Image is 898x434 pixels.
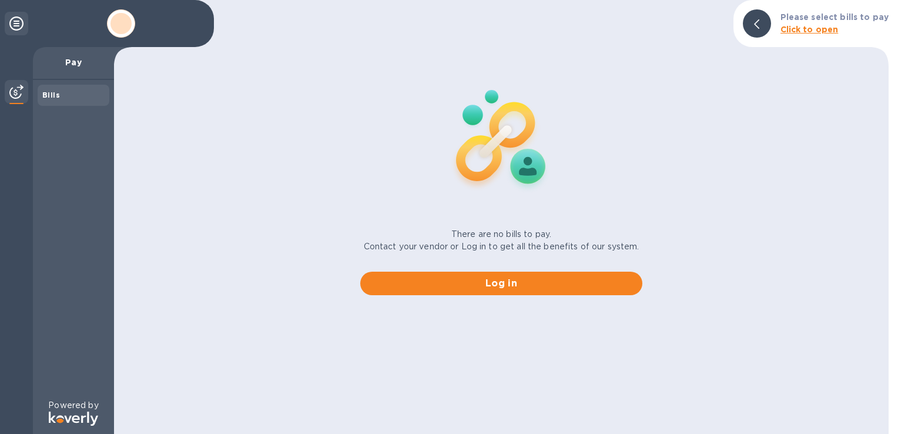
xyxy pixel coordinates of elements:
[42,56,105,68] p: Pay
[49,412,98,426] img: Logo
[42,91,60,99] b: Bills
[370,276,633,291] span: Log in
[360,272,642,295] button: Log in
[48,399,98,412] p: Powered by
[780,25,839,34] b: Click to open
[780,12,889,22] b: Please select bills to pay
[364,228,639,253] p: There are no bills to pay. Contact your vendor or Log in to get all the benefits of our system.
